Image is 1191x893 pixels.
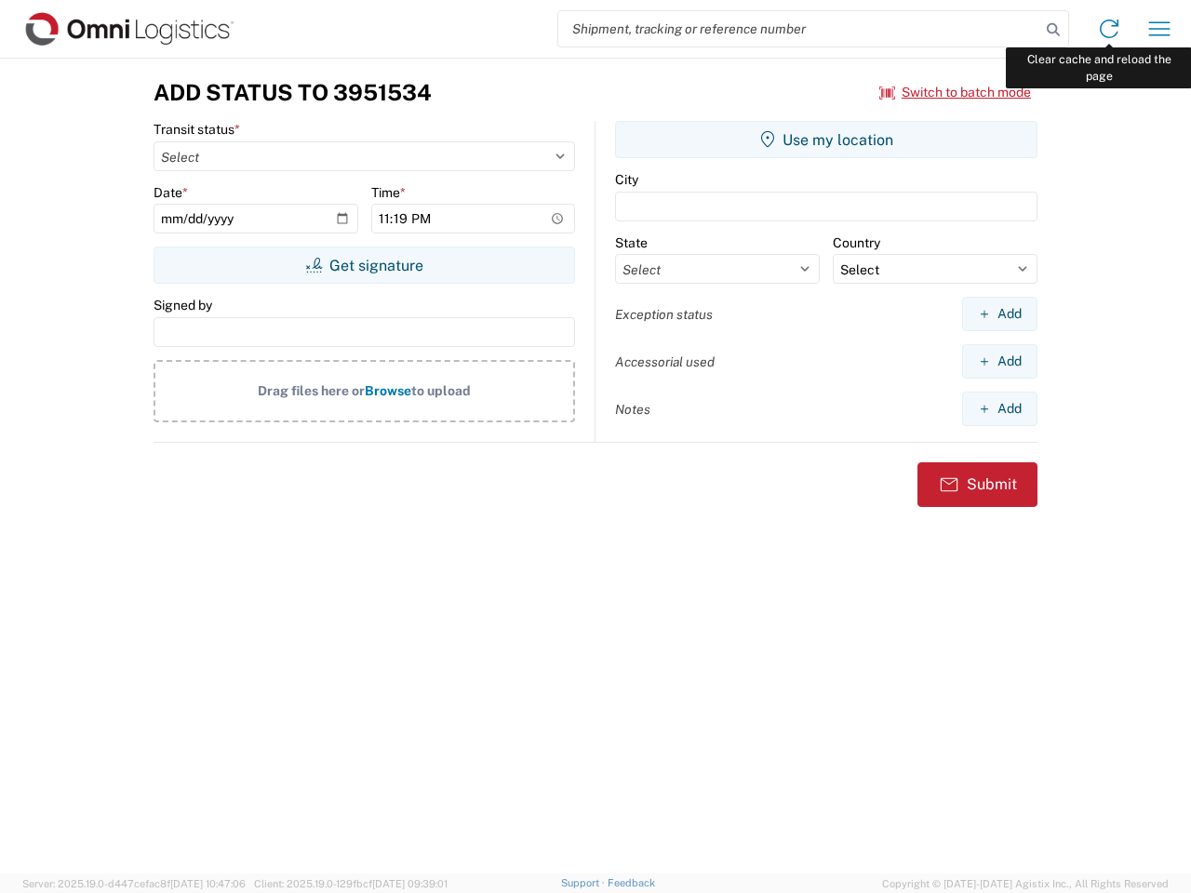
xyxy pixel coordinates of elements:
label: State [615,234,648,251]
a: Feedback [608,877,655,888]
label: Transit status [154,121,240,138]
label: Date [154,184,188,201]
label: Notes [615,401,650,418]
button: Add [962,297,1037,331]
button: Get signature [154,247,575,284]
label: Signed by [154,297,212,313]
input: Shipment, tracking or reference number [558,11,1040,47]
span: [DATE] 10:47:06 [170,878,246,889]
a: Support [561,877,608,888]
span: Copyright © [DATE]-[DATE] Agistix Inc., All Rights Reserved [882,875,1169,892]
button: Switch to batch mode [879,77,1031,108]
span: [DATE] 09:39:01 [372,878,448,889]
span: Drag files here or [258,383,365,398]
label: Accessorial used [615,353,715,370]
button: Add [962,392,1037,426]
label: Exception status [615,306,713,323]
span: Browse [365,383,411,398]
span: Client: 2025.19.0-129fbcf [254,878,448,889]
button: Submit [917,462,1037,507]
label: City [615,171,638,188]
button: Add [962,344,1037,379]
span: Server: 2025.19.0-d447cefac8f [22,878,246,889]
button: Use my location [615,121,1037,158]
label: Time [371,184,406,201]
span: to upload [411,383,471,398]
label: Country [833,234,880,251]
h3: Add Status to 3951534 [154,79,432,106]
